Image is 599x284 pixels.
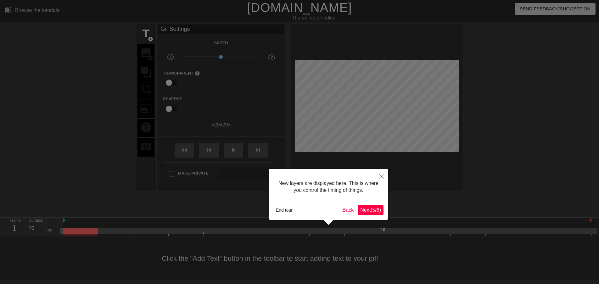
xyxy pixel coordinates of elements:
[273,174,383,200] div: New layers are displayed here. This is where you control the timing of things.
[374,169,388,183] button: Close
[273,205,295,215] button: End tour
[358,205,383,215] button: Next
[340,205,356,215] button: Back
[360,207,381,213] span: Next ( 5 / 6 )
